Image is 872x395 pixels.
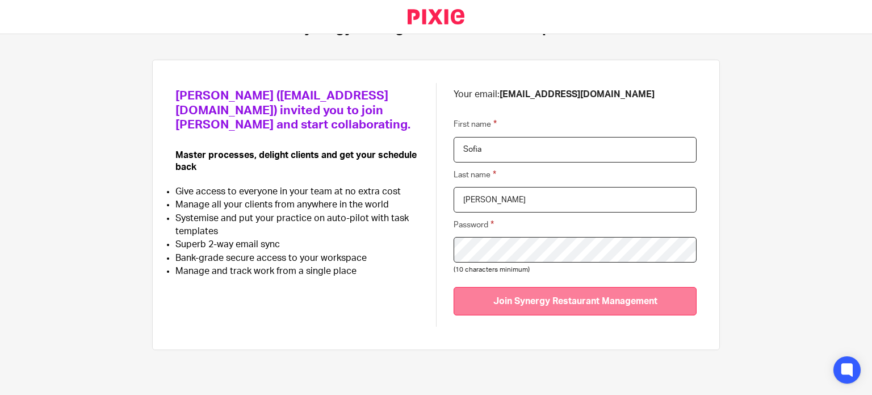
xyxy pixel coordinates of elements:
p: Master processes, delight clients and get your schedule back [175,149,419,174]
input: Join Synergy Restaurant Management [454,287,697,315]
li: Superb 2-way email sync [175,238,419,251]
b: [EMAIL_ADDRESS][DOMAIN_NAME] [500,90,655,99]
span: [PERSON_NAME] ([EMAIL_ADDRESS][DOMAIN_NAME]) invited you to join [PERSON_NAME] and start collabor... [175,90,410,131]
label: First name [454,118,497,131]
label: Last name [454,168,496,181]
span: (10 characters minimum) [454,267,530,273]
li: Systemise and put your practice on auto-pilot with task templates [175,212,419,239]
input: First name [454,137,697,163]
li: Bank-grade secure access to your workspace [175,252,419,265]
li: Give access to everyone in your team at no extra cost [175,185,419,198]
li: Manage all your clients from anywhere in the world [175,198,419,211]
p: Your email: [454,89,697,101]
input: Last name [454,187,697,213]
label: Password [454,218,494,231]
li: Manage and track work from a single place [175,265,419,278]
